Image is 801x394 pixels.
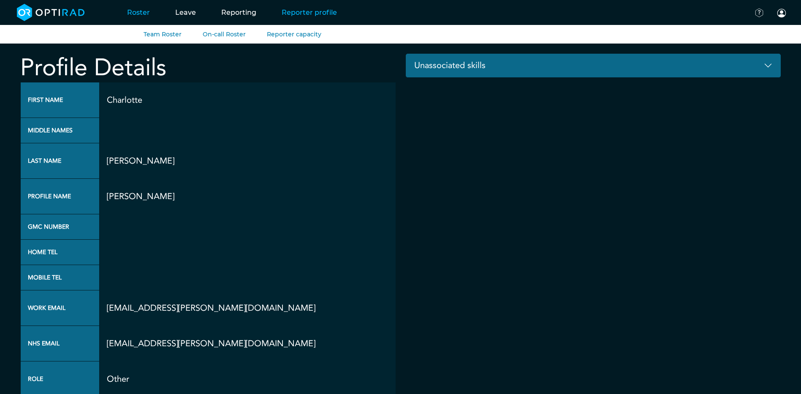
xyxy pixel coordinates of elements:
[21,326,100,361] th: Nhs email
[267,30,321,38] a: Reporter capacity
[21,143,100,179] th: Last name
[21,290,100,326] th: Work email
[21,118,100,143] th: Middle names
[21,179,100,214] th: Profile name
[100,82,396,118] td: Charlotte
[100,326,396,361] td: [EMAIL_ADDRESS][PERSON_NAME][DOMAIN_NAME]
[144,30,182,38] a: Team Roster
[21,265,100,290] th: Mobile tel
[21,214,100,240] th: Gmc number
[100,143,396,179] td: [PERSON_NAME]
[203,30,246,38] a: On-call Roster
[17,4,85,21] img: brand-opti-rad-logos-blue-and-white-d2f68631ba2948856bd03f2d395fb146ddc8fb01b4b6e9315ea85fa773367...
[20,54,396,82] h2: Profile Details
[21,240,100,265] th: Home tel
[100,290,396,326] td: [EMAIL_ADDRESS][PERSON_NAME][DOMAIN_NAME]
[406,54,781,78] button: Unassociated skills
[21,82,100,118] th: First name
[100,179,396,214] td: [PERSON_NAME]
